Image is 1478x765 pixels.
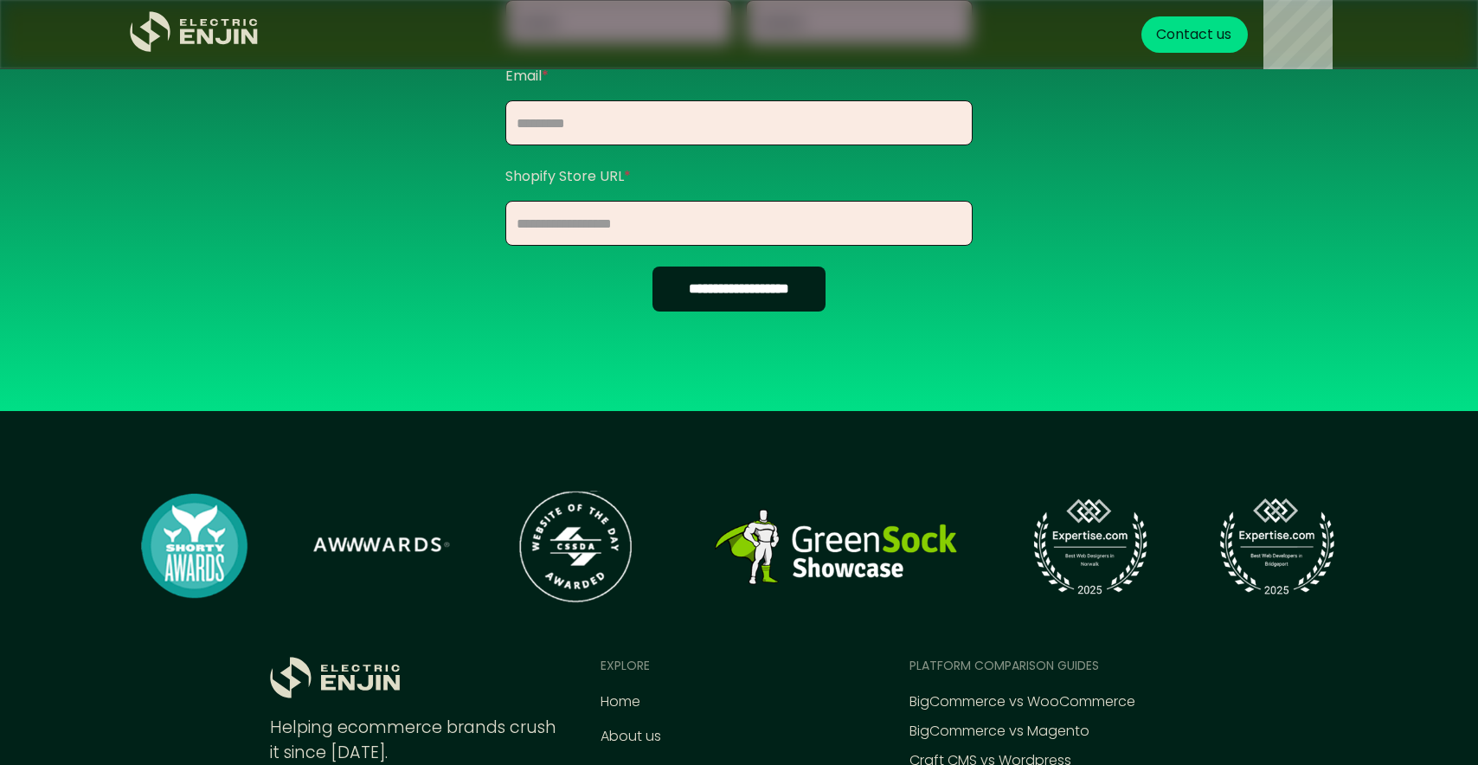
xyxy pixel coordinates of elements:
div: Platform comparison Guides [909,657,1099,675]
a: BigCommerce vs Magento [909,721,1089,742]
a: About us [601,726,661,747]
div: EXPLORE [601,657,650,675]
a: Contact us [1141,16,1248,53]
div: Contact us [1156,24,1231,45]
a: Home [601,691,640,712]
a: home [130,11,260,59]
a: BigCommerce vs WooCommerce [909,691,1135,712]
div: Shopify Store URL [505,166,631,187]
div: Email [505,66,549,87]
